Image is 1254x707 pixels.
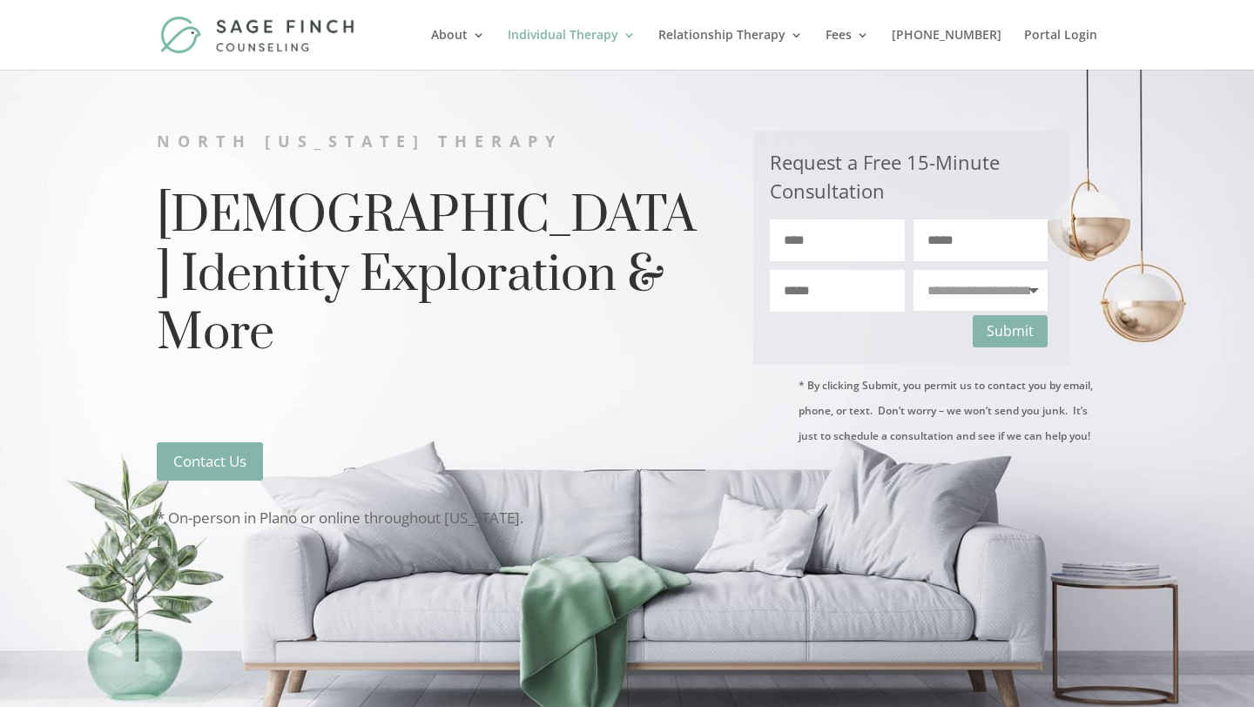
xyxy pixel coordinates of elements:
h3: Request a Free 15-Minute Consultation [770,148,1048,219]
h2: North [US_STATE] Therapy [157,130,700,162]
a: Relationship Therapy [658,29,803,70]
a: Individual Therapy [508,29,636,70]
p: * By clicking Submit, you permit us to contact you by email, phone, or text. Don’t worry – we won... [799,374,1097,449]
p: * On-person in Plano or online throughout [US_STATE]. [157,506,700,531]
a: Contact Us [157,442,263,480]
h1: [DEMOGRAPHIC_DATA] Identity Exploration & More [157,187,700,373]
a: Fees [826,29,869,70]
a: Portal Login [1024,29,1097,70]
button: Submit [973,315,1048,347]
img: Sage Finch Counseling | LGBTQ+ Therapy in Plano [160,16,358,53]
a: [PHONE_NUMBER] [892,29,1001,70]
a: About [431,29,485,70]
